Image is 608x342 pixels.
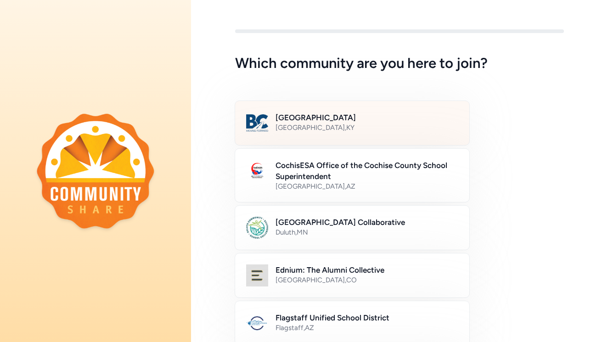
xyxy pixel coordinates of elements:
[276,275,458,285] div: [GEOGRAPHIC_DATA] , CO
[246,217,268,239] img: Logo
[276,160,458,182] h2: CochisESA Office of the Cochise County School Superintendent
[246,112,268,134] img: Logo
[276,123,458,132] div: [GEOGRAPHIC_DATA] , KY
[37,113,154,228] img: logo
[276,264,458,275] h2: Ednium: The Alumni Collective
[246,264,268,286] img: Logo
[246,160,268,182] img: Logo
[276,112,458,123] h2: [GEOGRAPHIC_DATA]
[276,323,458,332] div: Flagstaff , AZ
[246,312,268,334] img: Logo
[276,217,458,228] h2: [GEOGRAPHIC_DATA] Collaborative
[235,55,564,72] h5: Which community are you here to join?
[276,228,458,237] div: Duluth , MN
[276,312,458,323] h2: Flagstaff Unified School District
[276,182,458,191] div: [GEOGRAPHIC_DATA] , AZ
